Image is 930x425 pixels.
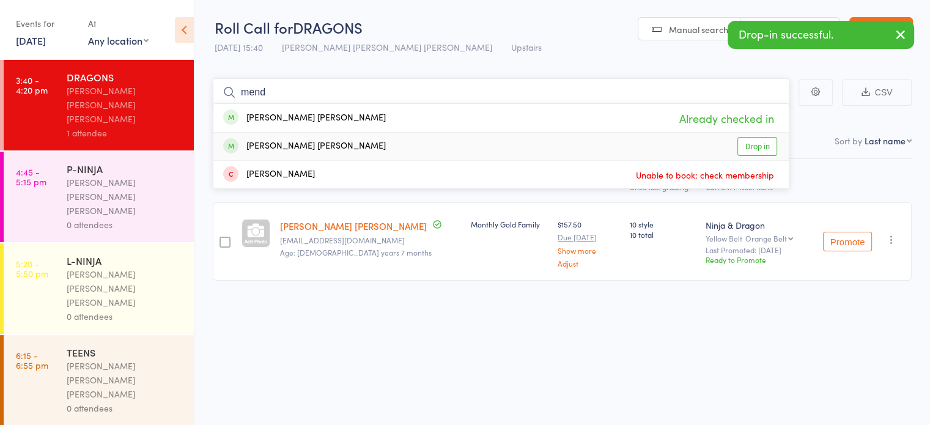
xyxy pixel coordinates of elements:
[4,60,194,150] a: 3:40 -4:20 pmDRAGONS[PERSON_NAME] [PERSON_NAME] [PERSON_NAME]1 attendee
[706,183,803,191] div: Current / Next Rank
[67,84,183,126] div: [PERSON_NAME] [PERSON_NAME] [PERSON_NAME]
[630,183,696,191] div: since last grading
[215,41,263,53] span: [DATE] 15:40
[16,13,76,34] div: Events for
[280,247,432,257] span: Age: [DEMOGRAPHIC_DATA] years 7 months
[67,162,183,176] div: P-NINJA
[633,166,777,184] span: Unable to book: check membership
[728,21,914,49] div: Drop-in successful.
[849,17,913,42] a: Exit roll call
[67,218,183,232] div: 0 attendees
[511,41,542,53] span: Upstairs
[16,34,46,47] a: [DATE]
[706,246,803,254] small: Last Promoted: [DATE]
[67,401,183,415] div: 0 attendees
[737,137,777,156] a: Drop in
[16,259,48,278] time: 5:20 - 5:50 pm
[558,219,620,267] div: $157.50
[88,34,149,47] div: Any location
[280,220,427,232] a: [PERSON_NAME] [PERSON_NAME]
[213,78,789,106] input: Search by name
[16,350,48,370] time: 6:15 - 6:55 pm
[67,267,183,309] div: [PERSON_NAME] [PERSON_NAME] [PERSON_NAME]
[67,70,183,84] div: DRAGONS
[823,232,872,251] button: Promote
[676,108,777,129] span: Already checked in
[16,75,48,95] time: 3:40 - 4:20 pm
[223,168,315,182] div: [PERSON_NAME]
[558,246,620,254] a: Show more
[669,23,728,35] span: Manual search
[67,126,183,140] div: 1 attendee
[4,243,194,334] a: 5:20 -5:50 pmL-NINJA[PERSON_NAME] [PERSON_NAME] [PERSON_NAME]0 attendees
[67,176,183,218] div: [PERSON_NAME] [PERSON_NAME] [PERSON_NAME]
[745,234,787,242] div: Orange Belt
[706,219,803,231] div: Ninja & Dragon
[215,17,293,37] span: Roll Call for
[16,167,46,187] time: 4:45 - 5:15 pm
[67,254,183,267] div: L-NINJA
[706,254,803,265] div: Ready to Promote
[67,346,183,359] div: TEENS
[706,234,803,242] div: Yellow Belt
[630,229,696,240] span: 10 total
[630,219,696,229] span: 10 style
[223,139,386,153] div: [PERSON_NAME] [PERSON_NAME]
[88,13,149,34] div: At
[67,359,183,401] div: [PERSON_NAME] [PERSON_NAME] [PERSON_NAME]
[865,135,906,147] div: Last name
[470,219,548,229] div: Monthly Gold Family
[558,233,620,242] small: Due [DATE]
[4,152,194,242] a: 4:45 -5:15 pmP-NINJA[PERSON_NAME] [PERSON_NAME] [PERSON_NAME]0 attendees
[842,79,912,106] button: CSV
[293,17,363,37] span: DRAGONS
[282,41,492,53] span: [PERSON_NAME] [PERSON_NAME] [PERSON_NAME]
[223,111,386,125] div: [PERSON_NAME] [PERSON_NAME]
[67,309,183,323] div: 0 attendees
[280,236,461,245] small: paula_carol001@hotmail.com
[558,259,620,267] a: Adjust
[835,135,862,147] label: Sort by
